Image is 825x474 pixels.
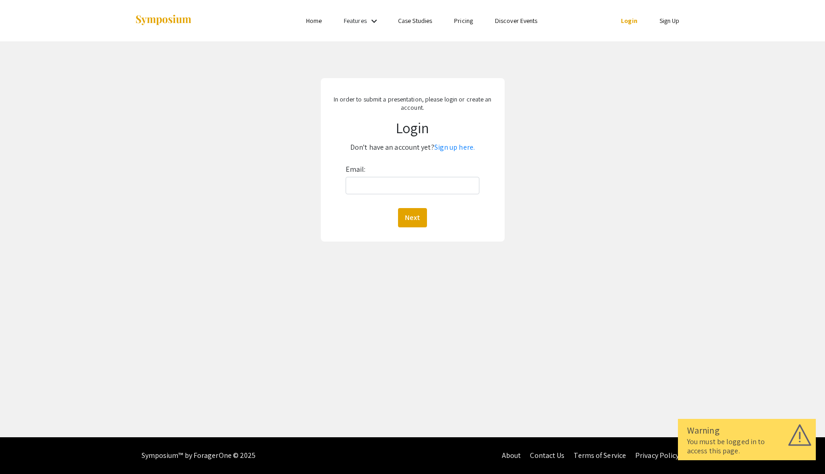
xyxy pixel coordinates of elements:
[398,17,432,25] a: Case Studies
[635,451,679,460] a: Privacy Policy
[329,119,496,136] h1: Login
[574,451,626,460] a: Terms of Service
[142,437,256,474] div: Symposium™ by ForagerOne © 2025
[346,162,366,177] label: Email:
[687,437,807,456] div: You must be logged in to access this page.
[329,140,496,155] p: Don't have an account yet?
[434,142,475,152] a: Sign up here.
[454,17,473,25] a: Pricing
[687,423,807,437] div: Warning
[344,17,367,25] a: Features
[502,451,521,460] a: About
[135,14,192,27] img: Symposium by ForagerOne
[306,17,322,25] a: Home
[329,95,496,112] p: In order to submit a presentation, please login or create an account.
[398,208,427,227] button: Next
[660,17,680,25] a: Sign Up
[621,17,637,25] a: Login
[369,16,380,27] mat-icon: Expand Features list
[530,451,564,460] a: Contact Us
[495,17,538,25] a: Discover Events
